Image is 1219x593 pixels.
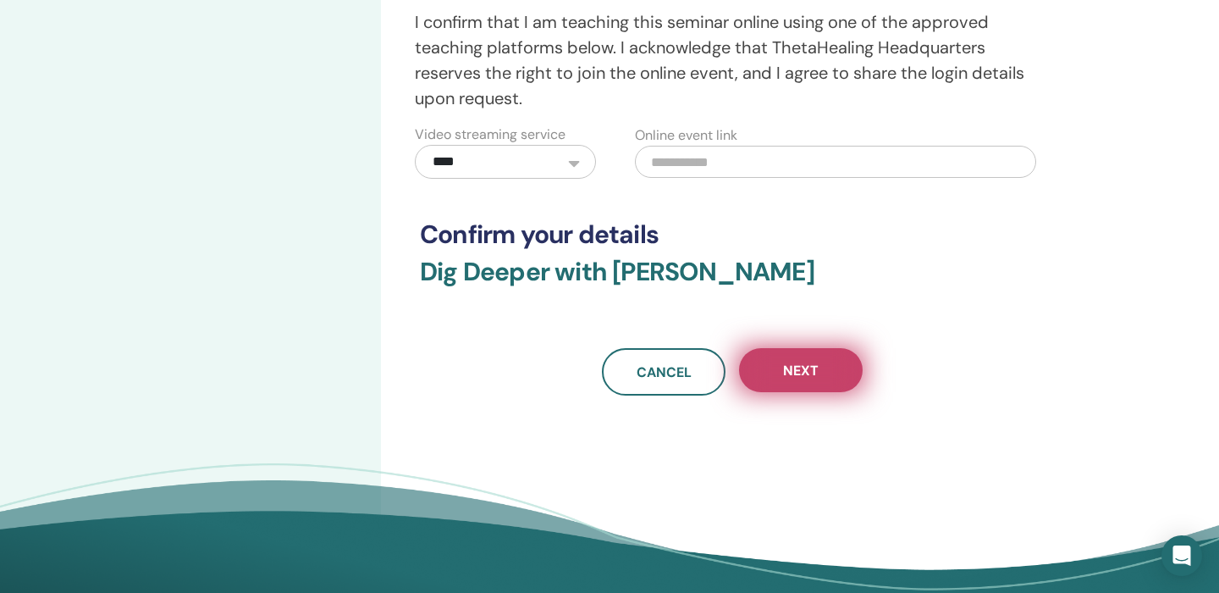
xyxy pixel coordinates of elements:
[1161,535,1202,576] div: Open Intercom Messenger
[635,125,737,146] label: Online event link
[739,348,863,392] button: Next
[415,125,565,145] label: Video streaming service
[637,363,692,381] span: Cancel
[420,219,1045,250] h3: Confirm your details
[602,348,725,396] a: Cancel
[783,362,819,380] span: Next
[420,257,1045,308] h3: Dig Deeper with [PERSON_NAME]
[415,9,1050,111] p: I confirm that I am teaching this seminar online using one of the approved teaching platforms bel...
